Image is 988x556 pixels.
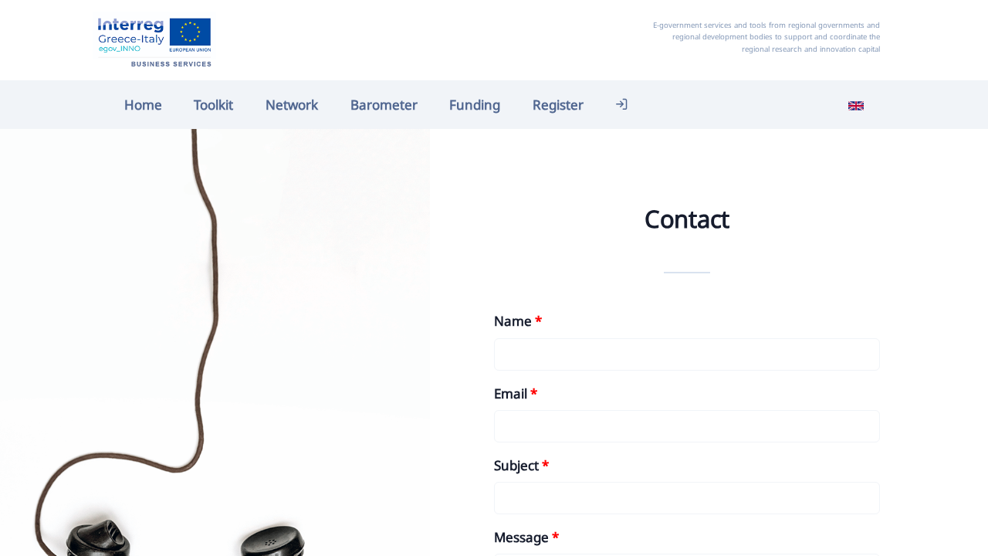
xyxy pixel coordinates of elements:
a: Network [249,88,334,121]
a: Barometer [334,88,434,121]
label: Email [494,383,537,404]
label: Name [494,310,542,331]
a: Home [108,88,178,121]
label: Subject [494,455,549,476]
h2: Contact [494,203,880,236]
a: Register [516,88,600,121]
img: Home [93,12,216,69]
img: en_flag.svg [848,98,864,114]
label: Message [494,527,559,548]
a: Toolkit [178,88,250,121]
a: Funding [433,88,516,121]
